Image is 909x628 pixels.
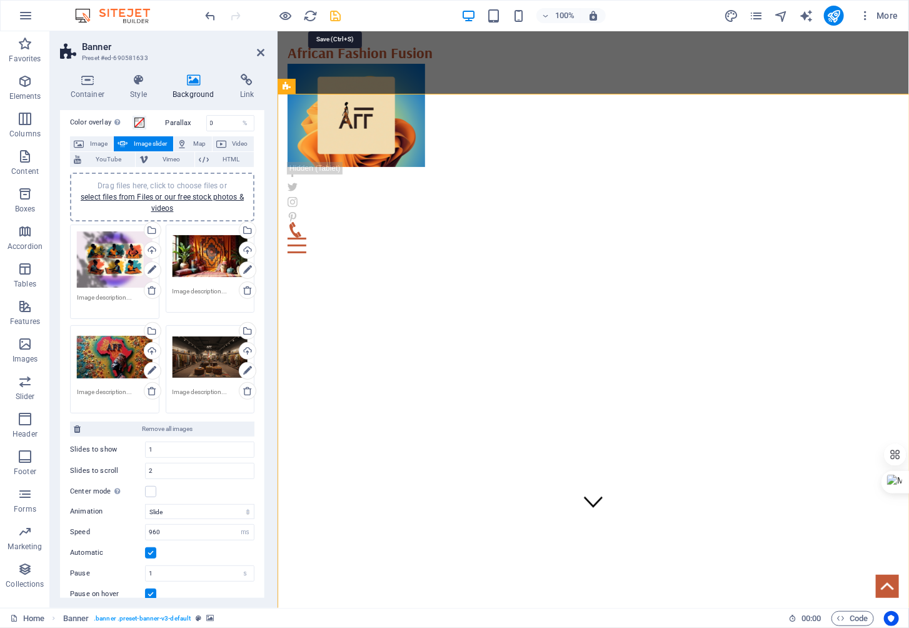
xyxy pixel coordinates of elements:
span: Click to select. Double-click to edit [63,611,89,626]
i: Publish [826,9,841,23]
label: Pause on hover [70,587,145,602]
p: Elements [9,91,41,101]
button: pages [749,8,764,23]
label: Animation [70,504,145,519]
button: design [724,8,739,23]
p: Forms [14,504,36,514]
label: Slides to show [70,446,145,453]
button: navigator [774,8,789,23]
div: artisansandtailorscraftingtraditionaltextiles3-CvSooCq5av1cwxdkBRb-bA.jpeg [77,231,153,288]
button: Image [70,136,113,151]
button: publish [824,6,844,26]
span: More [859,9,898,22]
span: Video [230,136,250,151]
p: Boxes [15,204,36,214]
button: reload [303,8,318,23]
span: Map [191,136,208,151]
button: Video [213,136,254,151]
span: Image slider [131,136,169,151]
h4: Link [229,74,264,100]
i: Design (Ctrl+Alt+Y) [724,9,738,23]
a: Click to cancel selection. Double-click to open Pages [10,611,44,626]
button: Code [831,611,874,626]
i: Undo: Change slides to scroll amount (Ctrl+Z) [204,9,218,23]
span: 00 00 [801,611,821,626]
label: Center mode [70,484,145,499]
div: CE884BCA-49BA-4454-91D8-C6FC4F255F49-0NPQDNHhnKub0SQBjr-ISQ.jpeg [173,231,248,281]
p: Collections [6,579,44,589]
p: Footer [14,467,36,477]
p: Content [11,166,39,176]
button: Usercentrics [884,611,899,626]
i: Navigator [774,9,788,23]
p: Accordion [8,241,43,251]
i: Pages (Ctrl+Alt+S) [749,9,763,23]
p: Slider [16,392,35,402]
button: More [854,6,903,26]
span: Remove all images [84,422,251,437]
label: Color overlay [70,115,133,130]
nav: breadcrumb [63,611,214,626]
div: store-mood-AMDsWGM_9YVO1FFlek9T9g.png [173,332,248,382]
span: Vimeo [152,152,190,167]
span: : [810,614,812,623]
label: Automatic [70,545,145,560]
h3: Preset #ed-690581633 [82,53,239,64]
i: On resize automatically adjust zoom level to fit chosen device. [588,10,599,21]
button: Map [174,136,212,151]
p: Features [10,317,40,327]
p: Images [13,354,38,364]
span: YouTube [85,152,131,167]
p: Header [13,429,38,439]
label: Slides to scroll [70,467,145,474]
button: HTML [195,152,254,167]
span: HTML [213,152,250,167]
label: Parallax [166,119,206,126]
button: text_generator [799,8,814,23]
h2: Banner [82,41,264,53]
h4: Container [60,74,120,100]
button: YouTube [70,152,135,167]
button: Vimeo [136,152,194,167]
h4: Style [120,74,163,100]
div: C8997F90-32C8-454D-A72A-9E8C999AF1CE-7OdX42wOndUzQJISgSwEeA.jpeg [77,332,153,382]
span: . banner .preset-banner-v3-default [94,611,191,626]
h4: Background [163,74,230,100]
h6: 100% [555,8,575,23]
a: select files from Files or our free stock photos & videos [81,193,244,213]
button: undo [203,8,218,23]
button: Remove all images [70,422,254,437]
label: Pause [70,570,145,577]
p: Favorites [9,54,41,64]
span: Image [88,136,109,151]
div: % [236,116,254,131]
i: AI Writer [799,9,813,23]
p: Columns [9,129,41,139]
i: Reload page [304,9,318,23]
p: Marketing [8,542,42,552]
i: This element contains a background [206,615,214,622]
span: Code [837,611,868,626]
button: Image slider [114,136,173,151]
button: save [328,8,343,23]
i: This element is a customizable preset [196,615,201,622]
button: 100% [536,8,581,23]
p: Tables [14,279,36,289]
label: Speed [70,529,145,535]
img: Editor Logo [72,8,166,23]
h6: Session time [788,611,821,626]
span: Drag files here, click to choose files or [81,181,244,213]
